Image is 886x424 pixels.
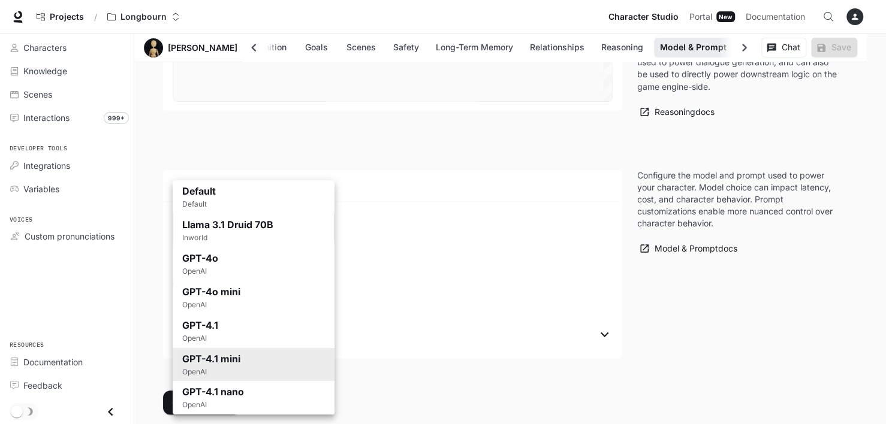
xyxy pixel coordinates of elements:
[182,265,218,277] span: OpenAI
[182,232,273,244] span: Inworld
[182,384,244,399] p: GPT-4.1 nano
[182,318,218,332] p: GPT-4.1
[182,198,216,210] span: Default
[182,399,244,411] span: OpenAI
[182,299,240,311] span: OpenAI
[182,284,240,299] p: GPT-4o mini
[182,366,240,378] span: OpenAI
[182,332,218,344] span: OpenAI
[182,251,218,265] p: GPT-4o
[182,184,216,198] p: Default
[182,217,273,232] p: Llama 3.1 Druid 70B
[182,352,240,366] p: GPT-4.1 mini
